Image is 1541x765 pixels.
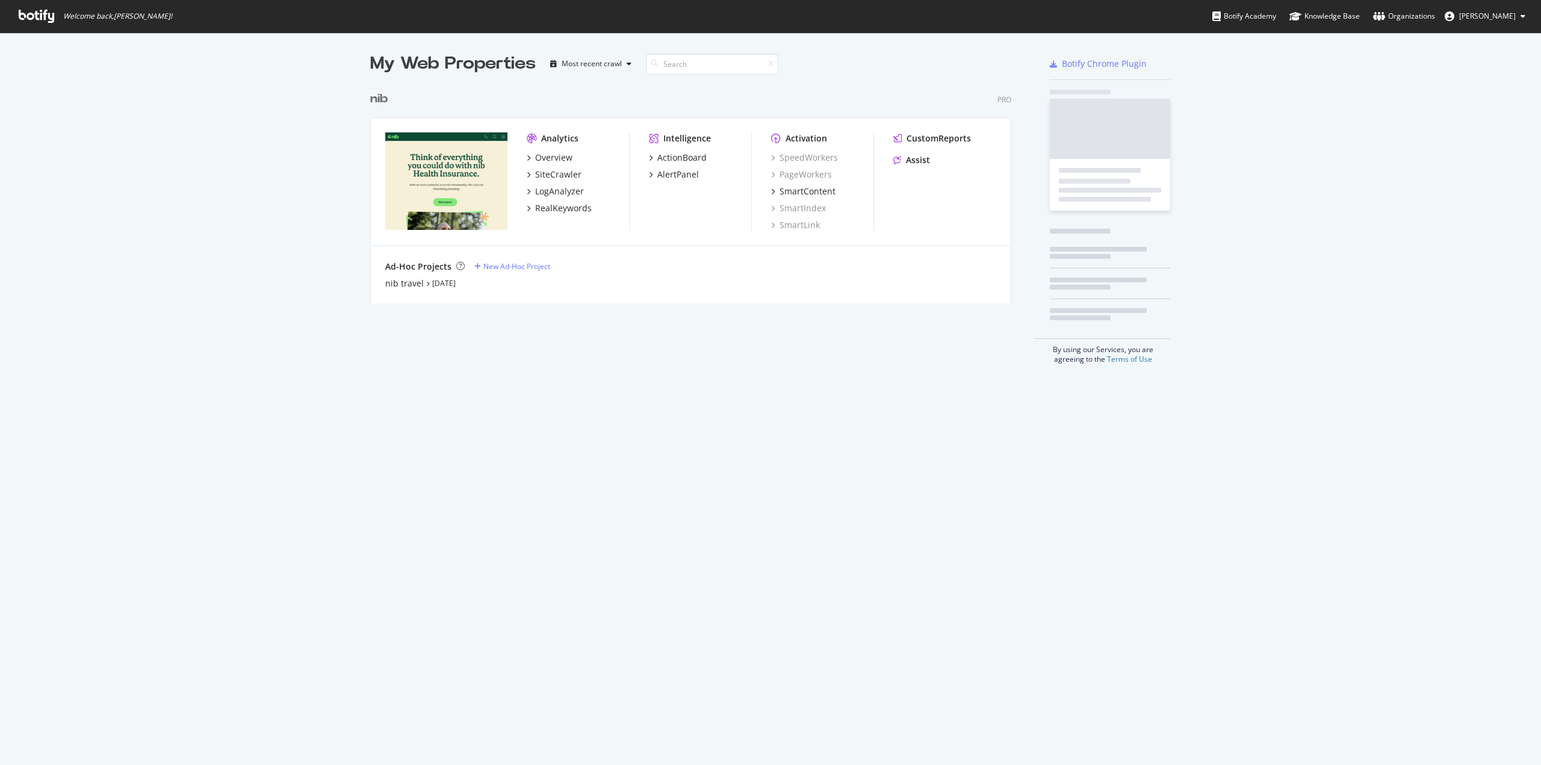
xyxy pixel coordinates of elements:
div: ActionBoard [657,152,707,164]
div: SmartContent [780,185,836,197]
a: LogAnalyzer [527,185,584,197]
div: SiteCrawler [535,169,581,181]
a: nib [370,90,392,108]
a: SmartLink [771,219,820,231]
div: LogAnalyzer [535,185,584,197]
a: Terms of Use [1107,354,1152,364]
a: AlertPanel [649,169,699,181]
div: Overview [535,152,572,164]
div: grid [370,76,1021,303]
input: Search [646,54,778,75]
div: Botify Academy [1212,10,1276,22]
a: RealKeywords [527,202,592,214]
div: Knowledge Base [1289,10,1360,22]
div: Pro [997,94,1011,105]
a: SmartIndex [771,202,826,214]
div: New Ad-Hoc Project [483,261,550,271]
div: My Web Properties [370,52,536,76]
div: Most recent crawl [562,60,622,67]
a: [DATE] [432,278,456,288]
div: nib [370,90,388,108]
a: CustomReports [893,132,971,144]
span: Welcome back, [PERSON_NAME] ! [63,11,172,21]
div: Organizations [1373,10,1435,22]
a: SpeedWorkers [771,152,838,164]
div: Activation [786,132,827,144]
a: New Ad-Hoc Project [474,261,550,271]
div: Intelligence [663,132,711,144]
a: Assist [893,154,930,166]
div: Assist [906,154,930,166]
div: Analytics [541,132,578,144]
div: CustomReports [907,132,971,144]
button: [PERSON_NAME] [1435,7,1535,26]
div: Botify Chrome Plugin [1062,58,1147,70]
span: Callan Hoppe [1459,11,1516,21]
a: Overview [527,152,572,164]
div: RealKeywords [535,202,592,214]
div: AlertPanel [657,169,699,181]
button: Most recent crawl [545,54,636,73]
div: Ad-Hoc Projects [385,261,451,273]
a: PageWorkers [771,169,832,181]
a: ActionBoard [649,152,707,164]
div: By using our Services, you are agreeing to the [1035,338,1171,364]
a: nib travel [385,277,424,290]
a: SiteCrawler [527,169,581,181]
a: SmartContent [771,185,836,197]
img: www.nib.com.au [385,132,507,230]
a: Botify Chrome Plugin [1050,58,1147,70]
